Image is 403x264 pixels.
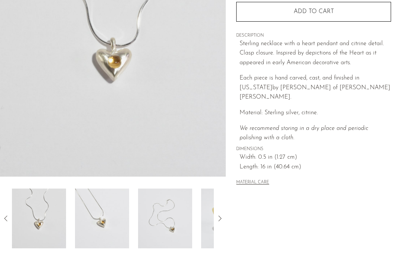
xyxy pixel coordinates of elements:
[240,110,318,116] span: Material: Sterling silver, citrine.
[240,153,391,162] span: Width: 0.5 in (1.27 cm)
[236,32,391,39] span: DESCRIPTION
[240,162,391,172] span: Length: 16 in (40.64 cm)
[240,75,390,100] span: Each piece is hand carved, cast, and finished in [US_STATE] by [PERSON_NAME] of [PERSON_NAME] [PE...
[240,39,391,68] p: Sterling necklace with a heart pendant and citrine detail. Clasp closure. Inspired by depictions ...
[201,189,255,248] img: Citrine Heart Pendant Necklace
[12,189,66,248] img: Citrine Heart Pendant Necklace
[236,146,391,153] span: DIMENSIONS
[236,2,391,21] button: Add to cart
[236,180,269,186] button: MATERIAL CARE
[75,189,129,248] img: Citrine Heart Pendant Necklace
[138,189,192,248] img: Citrine Heart Pendant Necklace
[294,9,334,15] span: Add to cart
[240,125,368,141] i: We recommend storing in a dry place and periodic polishing with a cloth.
